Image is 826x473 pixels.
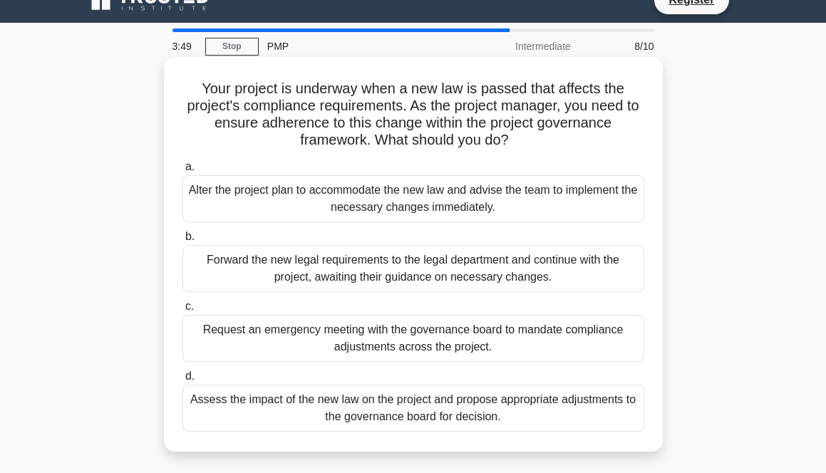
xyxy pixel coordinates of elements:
div: Request an emergency meeting with the governance board to mandate compliance adjustments across t... [182,315,644,362]
span: b. [185,230,195,242]
span: c. [185,300,194,312]
div: Assess the impact of the new law on the project and propose appropriate adjustments to the govern... [182,385,644,432]
div: PMP [259,32,455,61]
h5: Your project is underway when a new law is passed that affects the project's compliance requireme... [181,80,646,150]
div: 8/10 [579,32,663,61]
div: 3:49 [164,32,205,61]
a: Stop [205,38,259,56]
span: d. [185,370,195,382]
div: Forward the new legal requirements to the legal department and continue with the project, awaitin... [182,245,644,292]
span: a. [185,160,195,172]
div: Intermediate [455,32,579,61]
div: Alter the project plan to accommodate the new law and advise the team to implement the necessary ... [182,175,644,222]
